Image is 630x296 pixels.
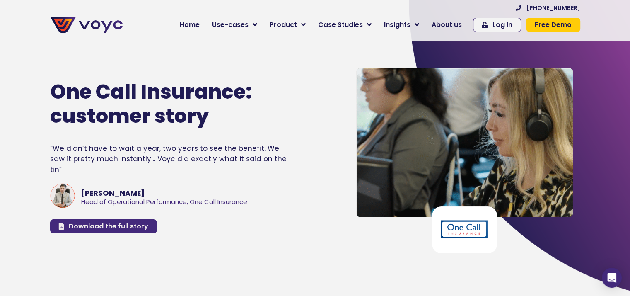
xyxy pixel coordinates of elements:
[212,20,249,30] span: Use-cases
[378,17,425,33] a: Insights
[50,143,287,175] div: “We didn’t have to wait a year, two years to see the benefit. We saw it pretty much instantly… Vo...
[180,20,200,30] span: Home
[318,20,363,30] span: Case Studies
[69,223,148,230] span: Download the full story
[206,17,263,33] a: Use-cases
[516,5,580,11] a: [PHONE_NUMBER]
[312,17,378,33] a: Case Studies
[492,22,512,28] span: Log In
[535,22,572,28] span: Free Demo
[50,17,123,33] img: voyc-full-logo
[432,20,462,30] span: About us
[81,199,247,205] div: Head of Operational Performance, One Call Insurance
[81,188,247,199] div: [PERSON_NAME]
[526,18,580,32] a: Free Demo
[526,5,580,11] span: [PHONE_NUMBER]
[263,17,312,33] a: Product
[602,268,622,288] div: Open Intercom Messenger
[270,20,297,30] span: Product
[174,17,206,33] a: Home
[473,18,521,32] a: Log In
[50,80,273,128] h1: One Call Insurance: customer story
[50,219,157,233] a: Download the full story
[384,20,410,30] span: Insights
[425,17,468,33] a: About us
